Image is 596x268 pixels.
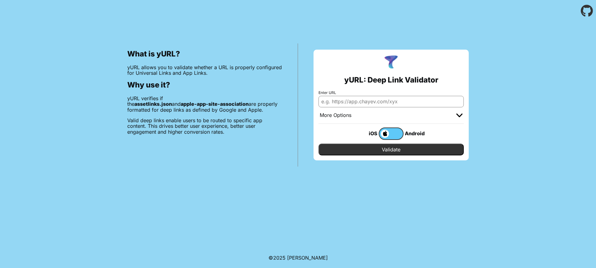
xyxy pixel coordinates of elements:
[127,96,282,113] p: yURL verifies if the and are properly formatted for deep links as defined by Google and Apple.
[287,255,328,261] a: Michael Ibragimchayev's Personal Site
[354,129,379,137] div: iOS
[320,112,351,118] div: More Options
[127,50,282,58] h2: What is yURL?
[134,101,172,107] b: assetlinks.json
[127,81,282,89] h2: Why use it?
[318,91,464,95] label: Enter URL
[404,129,428,137] div: Android
[127,65,282,76] p: yURL allows you to validate whether a URL is properly configured for Universal Links and App Links.
[318,96,464,107] input: e.g. https://app.chayev.com/xyx
[127,118,282,135] p: Valid deep links enable users to be routed to specific app content. This drives better user exper...
[383,55,399,71] img: yURL Logo
[269,248,328,268] footer: ©
[318,144,464,155] input: Validate
[273,255,286,261] span: 2025
[344,76,438,84] h2: yURL: Deep Link Validator
[181,101,249,107] b: apple-app-site-association
[456,114,463,117] img: chevron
